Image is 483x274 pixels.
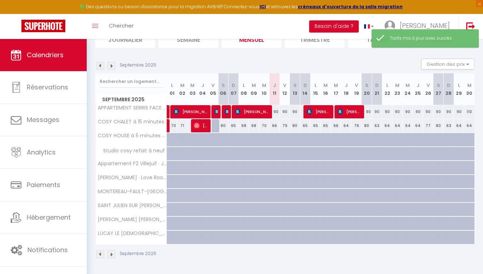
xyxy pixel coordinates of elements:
[27,115,59,124] span: Messages
[104,14,139,39] a: Chercher
[280,73,290,105] th: 12
[198,73,208,105] th: 04
[214,105,218,118] span: [PERSON_NAME] de [PERSON_NAME][DEMOGRAPHIC_DATA]
[97,175,168,180] span: [PERSON_NAME] · Love Room/Cheminée/Jacuzzi
[331,119,341,132] div: 66
[464,73,474,105] th: 30
[173,105,208,118] span: [PERSON_NAME]
[362,105,372,118] div: 90
[222,30,281,48] li: Mensuel
[341,73,351,105] th: 18
[382,73,392,105] th: 22
[290,105,300,118] div: 90
[232,82,235,89] abbr: D
[453,242,478,269] iframe: Chat
[413,73,423,105] th: 25
[97,189,168,194] span: MONTEREAU-FAULT-[GEOGRAPHIC_DATA] · Love Room/Sauna/[PERSON_NAME]
[159,30,218,48] li: Semaine
[262,82,266,89] abbr: M
[283,82,286,89] abbr: V
[334,82,338,89] abbr: M
[392,119,403,132] div: 64
[413,119,423,132] div: 64
[177,73,187,105] th: 02
[307,105,331,118] span: [PERSON_NAME] Pastor
[238,119,249,132] div: 68
[249,73,259,105] th: 09
[177,119,187,132] div: 71
[97,119,168,124] span: COSY CHALET à 15 minutes de DISNEY
[243,82,245,89] abbr: L
[27,180,60,189] span: Paiements
[341,119,351,132] div: 64
[97,161,168,166] span: Appartement F2 Villejuif · J.O. 2024 / Cosy Appartement 4 personnes
[423,105,433,118] div: 90
[348,30,408,48] li: Tâches
[6,3,27,24] button: Ouvrir le widget de chat LiveChat
[27,83,68,92] span: Réservations
[300,73,311,105] th: 14
[290,119,300,132] div: 80
[97,203,168,208] span: SAINT JULIEN SUR [PERSON_NAME] · [GEOGRAPHIC_DATA]/Zoo Beauval/[GEOGRAPHIC_DATA]
[27,213,71,222] span: Hébergement
[392,105,403,118] div: 90
[413,105,423,118] div: 90
[228,73,239,105] th: 07
[443,105,454,118] div: 90
[321,73,331,105] th: 16
[120,250,156,257] p: Septembre 2025
[235,105,270,118] span: [PERSON_NAME]
[290,73,300,105] th: 13
[372,105,382,118] div: 90
[309,20,359,33] button: Besoin d'aide ?
[100,75,163,88] input: Rechercher un logement...
[97,105,168,111] span: APPARTEMENT SERRIS FACE LA VALLEE SHOPPING
[285,30,344,48] li: Trimestre
[300,119,311,132] div: 65
[390,35,471,42] div: Tarifs mis à jour avec succès
[280,105,290,118] div: 90
[400,21,450,30] span: [PERSON_NAME]
[293,82,297,89] abbr: S
[194,119,208,132] span: [PERSON_NAME] [PERSON_NAME]
[423,119,433,132] div: 77
[321,119,331,132] div: 65
[238,73,249,105] th: 08
[443,119,454,132] div: 63
[259,119,270,132] div: 70
[433,73,444,105] th: 27
[27,148,56,157] span: Analytics
[464,105,474,118] div: 110
[225,105,228,118] span: Boiev Sergii
[454,73,464,105] th: 29
[315,82,317,89] abbr: L
[260,4,266,10] a: ICI
[27,245,68,254] span: Notifications
[208,73,218,105] th: 05
[384,20,395,31] img: ...
[310,73,321,105] th: 15
[280,119,290,132] div: 79
[403,105,413,118] div: 90
[362,119,372,132] div: 80
[365,82,368,89] abbr: S
[467,82,472,89] abbr: M
[97,231,168,236] span: LUCAY LE [DEMOGRAPHIC_DATA] · L'ilôt Cosy/SPA
[351,119,362,132] div: 76
[27,50,64,59] span: Calendriers
[395,82,399,89] abbr: M
[427,82,430,89] abbr: V
[109,22,134,29] span: Chercher
[423,73,433,105] th: 26
[270,73,280,105] th: 11
[386,82,388,89] abbr: L
[355,82,358,89] abbr: V
[270,105,280,118] div: 90
[180,82,185,89] abbr: M
[466,22,475,31] img: logout
[298,4,403,10] a: créneaux d'ouverture de la salle migration
[372,73,382,105] th: 21
[379,14,459,39] a: ... [PERSON_NAME]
